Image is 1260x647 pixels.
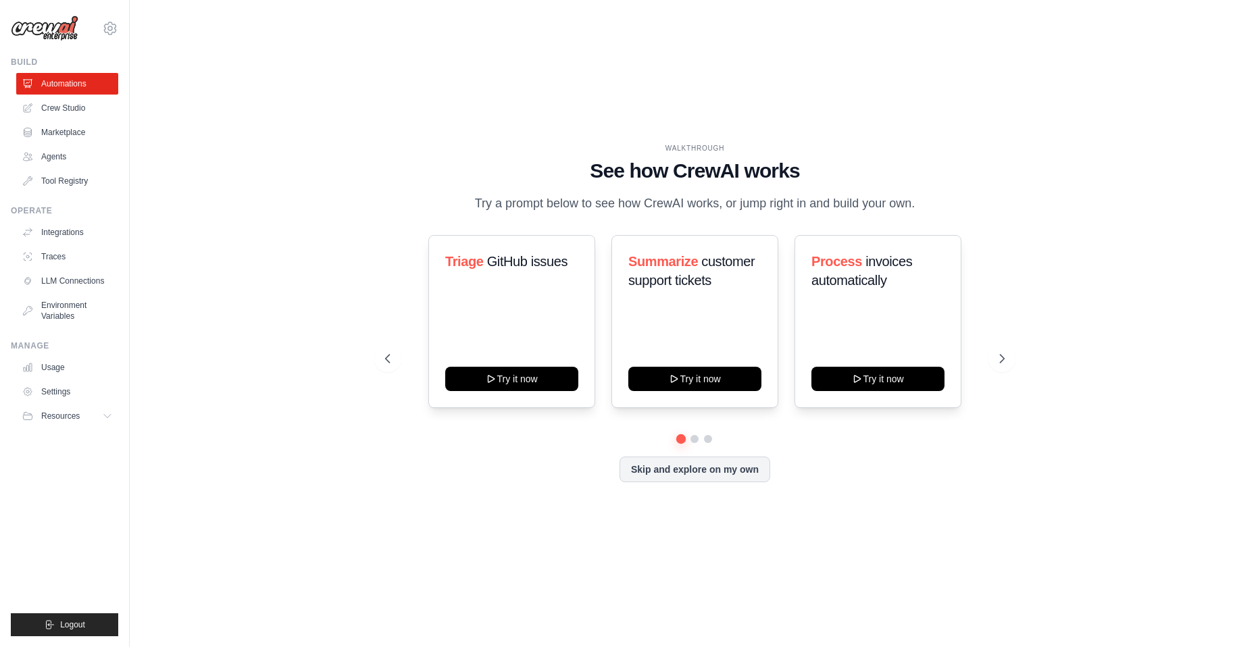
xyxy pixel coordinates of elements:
[11,16,78,41] img: Logo
[445,367,578,391] button: Try it now
[811,254,862,269] span: Process
[385,143,1005,153] div: WALKTHROUGH
[60,619,85,630] span: Logout
[16,270,118,292] a: LLM Connections
[16,122,118,143] a: Marketplace
[628,254,755,288] span: customer support tickets
[811,367,944,391] button: Try it now
[16,73,118,95] a: Automations
[468,194,922,213] p: Try a prompt below to see how CrewAI works, or jump right in and build your own.
[487,254,568,269] span: GitHub issues
[41,411,80,421] span: Resources
[16,246,118,267] a: Traces
[620,457,770,482] button: Skip and explore on my own
[16,381,118,403] a: Settings
[16,170,118,192] a: Tool Registry
[16,146,118,167] a: Agents
[16,97,118,119] a: Crew Studio
[11,613,118,636] button: Logout
[11,205,118,216] div: Operate
[385,159,1005,183] h1: See how CrewAI works
[11,340,118,351] div: Manage
[16,357,118,378] a: Usage
[11,57,118,68] div: Build
[445,254,484,269] span: Triage
[628,367,761,391] button: Try it now
[16,222,118,243] a: Integrations
[16,294,118,327] a: Environment Variables
[16,405,118,427] button: Resources
[628,254,698,269] span: Summarize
